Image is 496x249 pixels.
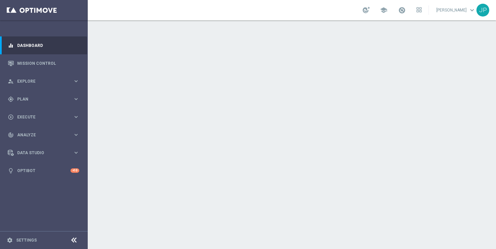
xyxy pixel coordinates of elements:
[17,36,79,54] a: Dashboard
[16,238,37,242] a: Settings
[7,114,80,120] button: play_circle_outline Execute keyboard_arrow_right
[380,6,387,14] span: school
[8,96,73,102] div: Plan
[73,132,79,138] i: keyboard_arrow_right
[8,132,14,138] i: track_changes
[7,43,80,48] button: equalizer Dashboard
[7,79,80,84] button: person_search Explore keyboard_arrow_right
[73,114,79,120] i: keyboard_arrow_right
[468,6,476,14] span: keyboard_arrow_down
[8,78,14,84] i: person_search
[17,133,73,137] span: Analyze
[8,54,79,72] div: Mission Control
[476,4,489,17] div: JP
[8,132,73,138] div: Analyze
[8,78,73,84] div: Explore
[8,96,14,102] i: gps_fixed
[17,151,73,155] span: Data Studio
[7,61,80,66] button: Mission Control
[8,43,14,49] i: equalizer
[17,54,79,72] a: Mission Control
[7,237,13,243] i: settings
[17,115,73,119] span: Execute
[17,79,73,83] span: Explore
[8,168,14,174] i: lightbulb
[73,78,79,84] i: keyboard_arrow_right
[8,114,73,120] div: Execute
[73,96,79,102] i: keyboard_arrow_right
[7,132,80,138] button: track_changes Analyze keyboard_arrow_right
[7,150,80,156] button: Data Studio keyboard_arrow_right
[7,168,80,173] button: lightbulb Optibot +10
[8,150,73,156] div: Data Studio
[71,168,79,173] div: +10
[7,96,80,102] button: gps_fixed Plan keyboard_arrow_right
[8,36,79,54] div: Dashboard
[17,97,73,101] span: Plan
[8,162,79,179] div: Optibot
[17,162,71,179] a: Optibot
[436,5,476,15] a: [PERSON_NAME]keyboard_arrow_down
[73,149,79,156] i: keyboard_arrow_right
[8,114,14,120] i: play_circle_outline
